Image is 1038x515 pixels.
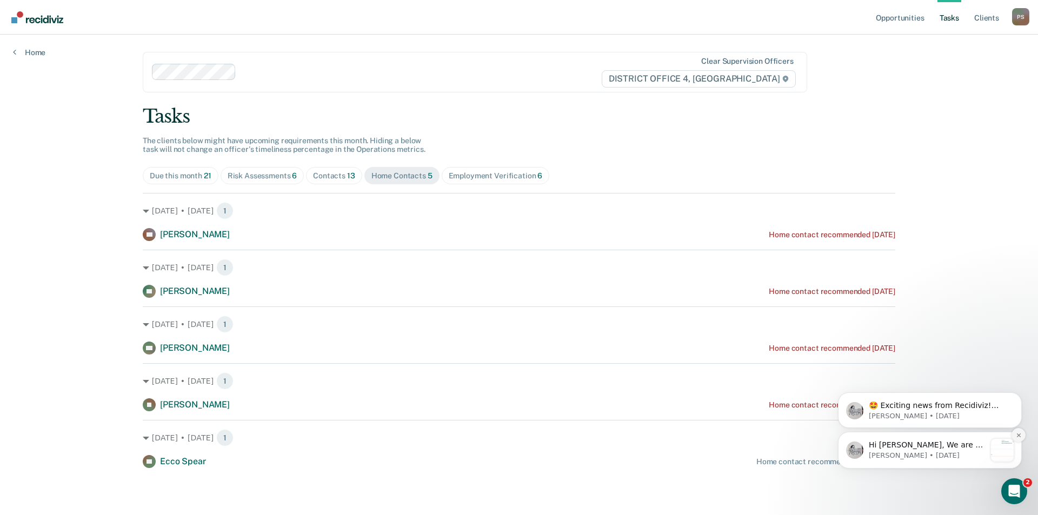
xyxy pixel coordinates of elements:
div: Home contact recommended [DATE] [769,287,895,296]
div: Home contact recommended [DATE] [769,344,895,353]
div: P S [1012,8,1029,25]
iframe: Intercom live chat [1001,478,1027,504]
span: 13 [347,171,355,180]
div: [DATE] • [DATE] 1 [143,316,895,333]
span: 1 [216,259,234,276]
div: Home contact recommended in a month [756,457,895,466]
span: [PERSON_NAME] [160,286,230,296]
span: The clients below might have upcoming requirements this month. Hiding a below task will not chang... [143,136,425,154]
span: 2 [1023,478,1032,487]
div: Due this month [150,171,211,180]
div: [DATE] • [DATE] 1 [143,372,895,390]
span: 1 [216,372,234,390]
div: Employment Verification [449,171,543,180]
div: [DATE] • [DATE] 1 [143,429,895,446]
div: Home contact recommended [DATE] [769,400,895,410]
div: Contacts [313,171,355,180]
button: Profile dropdown button [1012,8,1029,25]
span: [PERSON_NAME] [160,399,230,410]
div: Clear supervision officers [701,57,793,66]
div: [DATE] • [DATE] 1 [143,259,895,276]
span: DISTRICT OFFICE 4, [GEOGRAPHIC_DATA] [602,70,796,88]
span: 6 [537,171,542,180]
span: 1 [216,202,234,219]
div: Risk Assessments [228,171,297,180]
span: 21 [204,171,211,180]
span: 5 [428,171,432,180]
span: Ecco Spear [160,456,205,466]
div: Tasks [143,105,895,128]
img: Recidiviz [11,11,63,23]
iframe: Intercom notifications message [822,324,1038,486]
span: 6 [292,171,297,180]
div: Home Contacts [371,171,432,180]
span: [PERSON_NAME] [160,343,230,353]
span: [PERSON_NAME] [160,229,230,239]
span: 1 [216,316,234,333]
div: [DATE] • [DATE] 1 [143,202,895,219]
div: Home contact recommended [DATE] [769,230,895,239]
span: 1 [216,429,234,446]
a: Home [13,48,45,57]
